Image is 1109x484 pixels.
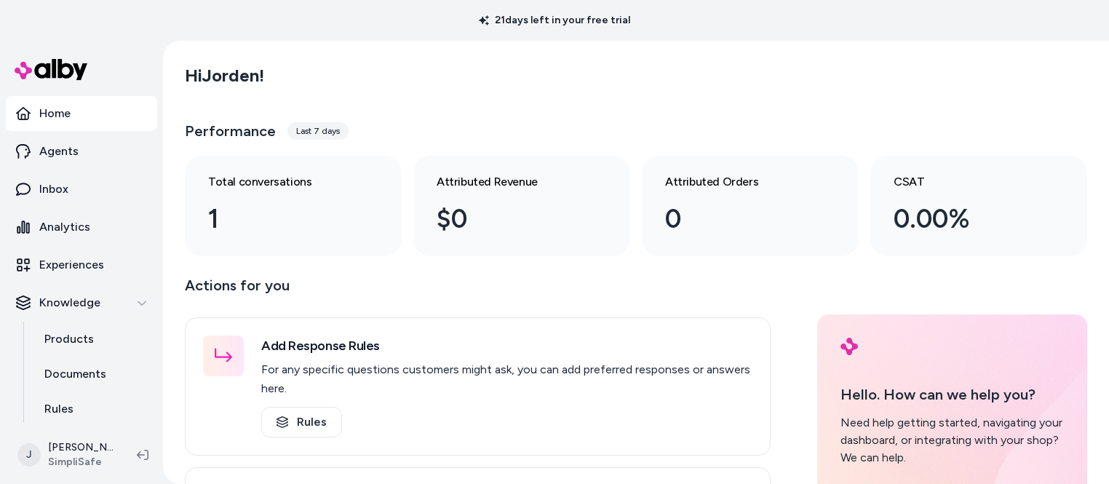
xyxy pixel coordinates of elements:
[840,414,1064,467] div: Need help getting started, navigating your dashboard, or integrating with your shop? We can help.
[30,357,157,392] a: Documents
[261,336,752,356] h3: Add Response Rules
[6,210,157,245] a: Analytics
[6,285,157,320] button: Knowledge
[9,432,125,478] button: J[PERSON_NAME]SimpliSafe
[6,247,157,282] a: Experiences
[39,143,79,160] p: Agents
[870,156,1087,256] a: CSAT 0.00%
[48,455,114,469] span: SimpliSafe
[894,199,1041,239] div: 0.00%
[44,400,73,418] p: Rules
[840,338,858,355] img: alby Logo
[470,13,639,28] p: 21 days left in your free trial
[185,156,402,256] a: Total conversations 1
[48,440,114,455] p: [PERSON_NAME]
[185,65,264,87] h2: Hi Jorden !
[30,392,157,427] a: Rules
[437,199,584,239] div: $0
[39,256,104,274] p: Experiences
[185,274,771,309] p: Actions for you
[39,180,68,198] p: Inbox
[437,173,584,191] h3: Attributed Revenue
[261,360,752,398] p: For any specific questions customers might ask, you can add preferred responses or answers here.
[894,173,1041,191] h3: CSAT
[261,407,342,437] a: Rules
[665,199,812,239] div: 0
[39,105,71,122] p: Home
[6,134,157,169] a: Agents
[39,218,90,236] p: Analytics
[15,59,87,80] img: alby Logo
[287,122,349,140] div: Last 7 days
[44,365,106,383] p: Documents
[6,96,157,131] a: Home
[39,294,100,312] p: Knowledge
[413,156,630,256] a: Attributed Revenue $0
[665,173,812,191] h3: Attributed Orders
[840,384,1064,405] p: Hello. How can we help you?
[208,173,355,191] h3: Total conversations
[17,443,41,467] span: J
[185,121,276,141] h3: Performance
[6,172,157,207] a: Inbox
[30,322,157,357] a: Products
[208,199,355,239] div: 1
[44,330,94,348] p: Products
[642,156,859,256] a: Attributed Orders 0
